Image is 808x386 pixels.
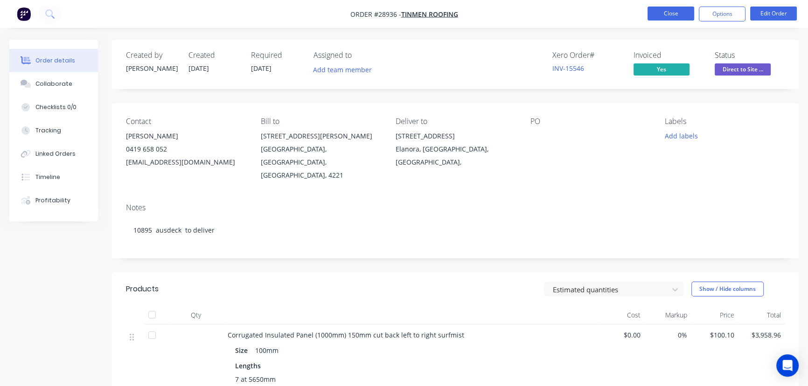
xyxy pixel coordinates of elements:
[715,51,785,60] div: Status
[742,330,781,340] span: $3,958.96
[530,117,650,126] div: PO
[695,330,734,340] span: $100.10
[601,330,641,340] span: $0.00
[35,103,77,111] div: Checklists 0/0
[251,64,272,73] span: [DATE]
[126,130,246,143] div: [PERSON_NAME]
[715,63,771,75] span: Direct to Site ...
[35,196,70,205] div: Profitability
[634,63,690,75] span: Yes
[648,7,694,21] button: Close
[660,130,703,142] button: Add labels
[35,56,75,65] div: Order details
[261,130,381,143] div: [STREET_ADDRESS][PERSON_NAME]
[552,64,584,73] a: INV-15546
[126,130,246,169] div: [PERSON_NAME]0419 658 052[EMAIL_ADDRESS][DOMAIN_NAME]
[9,49,98,72] button: Order details
[644,306,691,324] div: Markup
[35,126,61,135] div: Tracking
[396,117,515,126] div: Deliver to
[691,282,764,296] button: Show / Hide columns
[552,51,622,60] div: Xero Order #
[396,143,515,169] div: Elanora, [GEOGRAPHIC_DATA], [GEOGRAPHIC_DATA],
[261,143,381,182] div: [GEOGRAPHIC_DATA], [GEOGRAPHIC_DATA], [GEOGRAPHIC_DATA], 4221
[691,306,738,324] div: Price
[776,354,799,377] div: Open Intercom Messenger
[350,10,401,19] span: Order #28936 -
[261,130,381,182] div: [STREET_ADDRESS][PERSON_NAME][GEOGRAPHIC_DATA], [GEOGRAPHIC_DATA], [GEOGRAPHIC_DATA], 4221
[597,306,644,324] div: Cost
[188,51,240,60] div: Created
[35,150,76,158] div: Linked Orders
[261,117,381,126] div: Bill to
[9,142,98,165] button: Linked Orders
[9,119,98,142] button: Tracking
[313,51,407,60] div: Assigned to
[126,156,246,169] div: [EMAIL_ADDRESS][DOMAIN_NAME]
[9,165,98,189] button: Timeline
[308,63,377,76] button: Add team member
[396,130,515,169] div: [STREET_ADDRESS]Elanora, [GEOGRAPHIC_DATA], [GEOGRAPHIC_DATA],
[126,283,159,295] div: Products
[9,96,98,119] button: Checklists 0/0
[126,117,246,126] div: Contact
[35,173,60,181] div: Timeline
[188,64,209,73] span: [DATE]
[9,189,98,212] button: Profitability
[634,51,704,60] div: Invoiced
[665,117,785,126] div: Labels
[126,63,177,73] div: [PERSON_NAME]
[648,330,688,340] span: 0%
[17,7,31,21] img: Factory
[126,143,246,156] div: 0419 658 052
[401,10,458,19] a: Tinmen Roofing
[168,306,224,324] div: Qty
[715,63,771,77] button: Direct to Site ...
[396,130,515,143] div: [STREET_ADDRESS]
[251,51,302,60] div: Required
[313,63,377,76] button: Add team member
[251,344,282,357] div: 100mm
[9,72,98,96] button: Collaborate
[699,7,745,21] button: Options
[228,331,464,339] span: Corrugated Insulated Panel (1000mm) 150mm cut back left to right surfmist
[738,306,785,324] div: Total
[126,203,785,212] div: Notes
[750,7,797,21] button: Edit Order
[235,344,251,357] div: Size
[35,80,72,88] div: Collaborate
[235,374,276,384] span: 7 at 5650mm
[126,51,177,60] div: Created by
[126,216,785,244] div: 10895 ausdeck to deliver
[235,361,261,371] span: Lengths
